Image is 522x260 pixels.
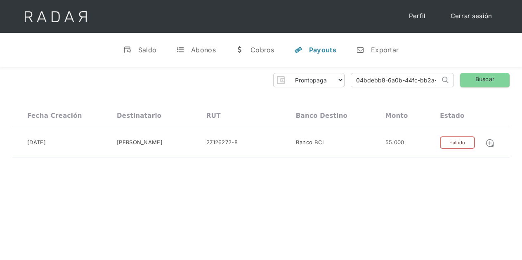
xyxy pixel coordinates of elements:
form: Form [273,73,345,87]
div: [DATE] [27,138,46,147]
div: y [294,46,302,54]
a: Perfil [401,8,434,24]
div: 27126272-8 [206,138,238,147]
a: Buscar [460,73,510,87]
div: Abonos [191,46,216,54]
div: Fallido [440,136,475,149]
a: Cerrar sesión [442,8,501,24]
input: Busca por ID [351,73,440,87]
div: Exportar [371,46,399,54]
div: Monto [385,112,408,119]
div: RUT [206,112,221,119]
img: Detalle [485,138,494,148]
div: Fecha creación [27,112,82,119]
div: Cobros [250,46,274,54]
div: Banco destino [296,112,347,119]
div: n [356,46,364,54]
div: 55.000 [385,138,404,147]
div: Saldo [138,46,157,54]
div: v [123,46,132,54]
div: t [176,46,184,54]
div: Banco BCI [296,138,324,147]
div: Payouts [309,46,336,54]
div: [PERSON_NAME] [117,138,163,147]
div: w [236,46,244,54]
div: Destinatario [117,112,161,119]
div: Estado [440,112,464,119]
